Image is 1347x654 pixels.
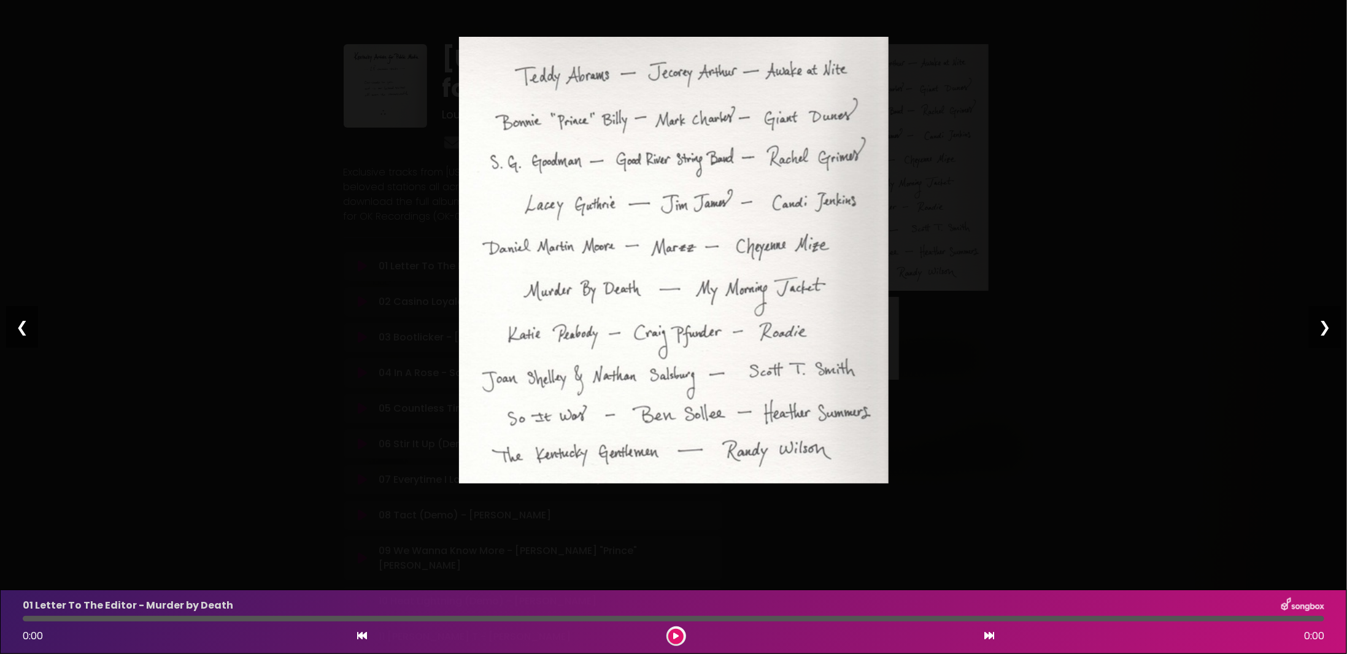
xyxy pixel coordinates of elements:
img: kVjwbbRHSoWyzKqNGya8 [459,37,889,483]
p: 01 Letter To The Editor - Murder by Death [23,598,233,613]
img: songbox-logo-white.png [1281,598,1324,614]
span: 0:00 [23,629,43,643]
div: ❯ [1309,306,1341,348]
div: ❮ [6,306,38,348]
span: 0:00 [1304,629,1324,644]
